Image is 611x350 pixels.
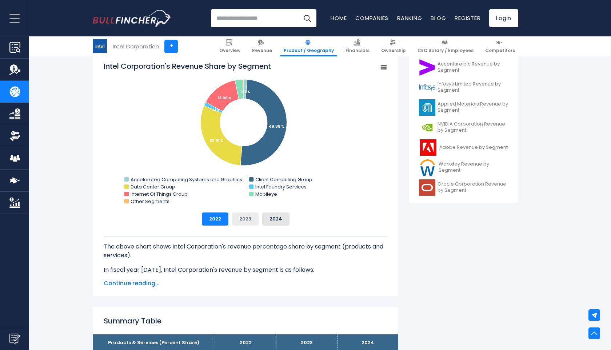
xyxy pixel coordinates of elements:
[104,61,271,71] tspan: Intel Corporation's Revenue Share by Segment
[414,36,477,56] a: CEO Salary / Employees
[269,124,284,129] tspan: 49.88 %
[131,176,242,183] text: Accelerated Computing Systems and Graphics
[93,39,107,53] img: INTC logo
[131,183,175,190] text: Data Center Group
[419,79,435,96] img: INFY logo
[219,48,240,53] span: Overview
[216,36,244,56] a: Overview
[418,48,474,53] span: CEO Salary / Employees
[482,36,518,56] a: Competitors
[93,10,171,27] a: Go to homepage
[485,48,515,53] span: Competitors
[232,212,259,226] button: 2023
[113,42,159,51] div: Intel Corporation
[438,101,508,114] span: Applied Materials Revenue by Segment
[218,95,232,101] tspan: 13.96 %
[378,36,409,56] a: Ownership
[489,9,518,27] a: Login
[9,131,20,142] img: Ownership
[202,212,228,226] button: 2022
[211,108,219,112] tspan: 1.41 %
[104,61,387,207] svg: Intel Corporation's Revenue Share by Segment
[241,90,250,94] tspan: 1.32 %
[104,266,387,274] p: In fiscal year [DATE], Intel Corporation's revenue by segment is as follows:
[431,14,446,22] a: Blog
[438,81,508,94] span: Infosys Limited Revenue by Segment
[104,315,387,326] h2: Summary Table
[280,36,337,56] a: Product / Geography
[131,191,188,198] text: Internet Of Things Group
[342,36,373,56] a: Financials
[415,98,513,118] a: Applied Materials Revenue by Segment
[415,57,513,77] a: Accenture plc Revenue by Segment
[104,279,387,288] span: Continue reading...
[93,10,171,27] img: Bullfincher logo
[298,9,316,27] button: Search
[438,181,508,194] span: Oracle Corporation Revenue by Segment
[397,14,422,22] a: Ranking
[284,48,334,53] span: Product / Geography
[415,158,513,178] a: Workday Revenue by Segment
[419,179,435,196] img: ORCL logo
[438,61,508,73] span: Accenture plc Revenue by Segment
[346,48,370,53] span: Financials
[419,99,435,116] img: AMAT logo
[104,242,387,260] p: The above chart shows Intel Corporation's revenue percentage share by segment (products and servi...
[439,144,508,151] span: Adobe Revenue by Segment
[164,40,178,53] a: +
[355,14,388,22] a: Companies
[415,77,513,98] a: Infosys Limited Revenue by Segment
[438,121,508,134] span: NVIDIA Corporation Revenue by Segment
[419,139,437,156] img: ADBE logo
[419,59,435,76] img: ACN logo
[439,161,508,174] span: Workday Revenue by Segment
[415,138,513,158] a: Adobe Revenue by Segment
[455,14,480,22] a: Register
[255,176,312,183] text: Client Computing Group
[249,36,275,56] a: Revenue
[415,118,513,138] a: NVIDIA Corporation Revenue by Segment
[252,48,272,53] span: Revenue
[419,119,435,136] img: NVDA logo
[419,159,436,176] img: WDAY logo
[381,48,406,53] span: Ownership
[415,178,513,198] a: Oracle Corporation Revenue by Segment
[255,191,277,198] text: Mobileye
[331,14,347,22] a: Home
[255,183,307,190] text: Intel Foundry Services
[262,212,289,226] button: 2024
[131,198,169,205] text: Other Segments
[210,138,224,143] tspan: 30.19 %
